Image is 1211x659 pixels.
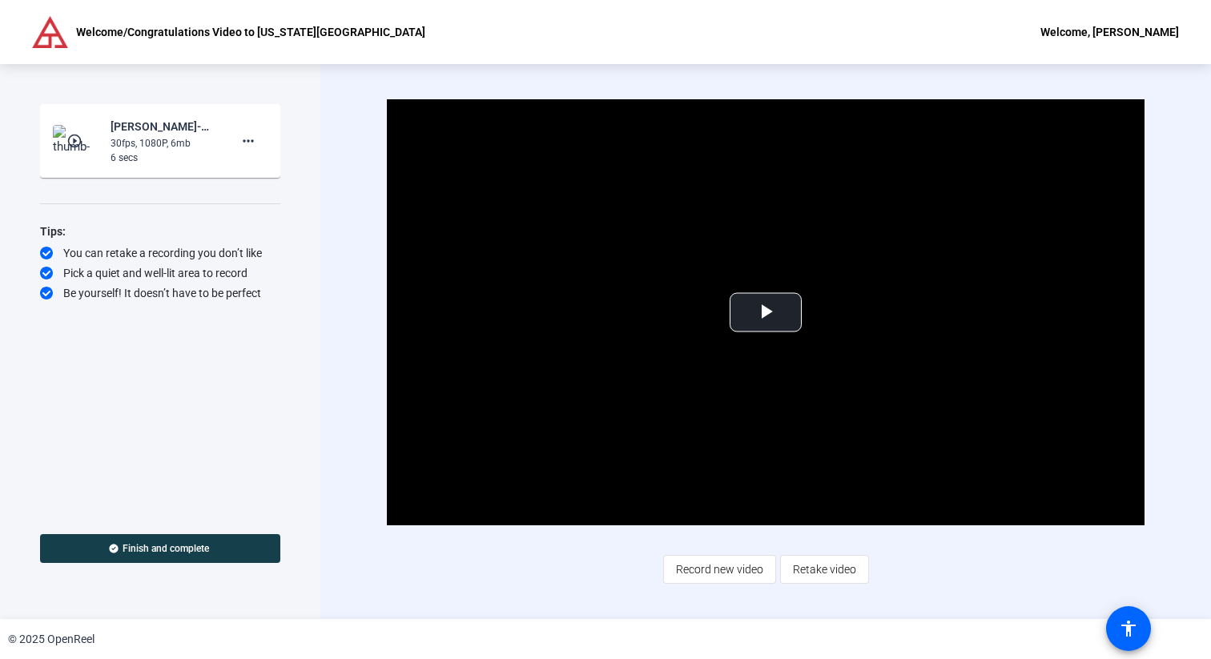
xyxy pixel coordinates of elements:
[66,133,86,149] mat-icon: play_circle_outline
[1040,22,1179,42] div: Welcome, [PERSON_NAME]
[239,131,258,151] mat-icon: more_horiz
[53,125,100,157] img: thumb-nail
[793,554,856,585] span: Retake video
[780,555,869,584] button: Retake video
[663,555,776,584] button: Record new video
[111,151,218,165] div: 6 secs
[40,222,280,241] div: Tips:
[40,285,280,301] div: Be yourself! It doesn’t have to be perfect
[730,292,802,332] button: Play Video
[40,534,280,563] button: Finish and complete
[111,136,218,151] div: 30fps, 1080P, 6mb
[76,22,425,42] p: Welcome/Congratulations Video to [US_STATE][GEOGRAPHIC_DATA]
[1119,619,1138,638] mat-icon: accessibility
[8,631,95,648] div: © 2025 OpenReel
[387,99,1144,525] div: Video Player
[111,117,218,136] div: [PERSON_NAME]-WSU Welcome Video-Welcome-Congratulations Video to [US_STATE][GEOGRAPHIC_DATA]-1758...
[32,16,68,48] img: OpenReel logo
[40,245,280,261] div: You can retake a recording you don’t like
[123,542,209,555] span: Finish and complete
[676,554,763,585] span: Record new video
[40,265,280,281] div: Pick a quiet and well-lit area to record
